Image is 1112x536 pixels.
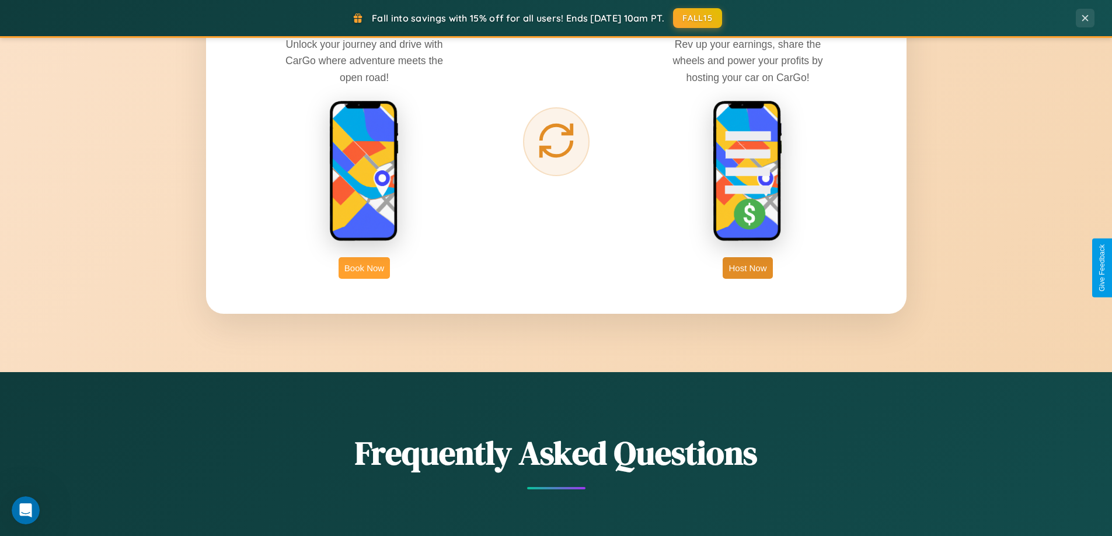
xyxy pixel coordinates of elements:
div: Give Feedback [1098,244,1106,292]
p: Rev up your earnings, share the wheels and power your profits by hosting your car on CarGo! [660,36,835,85]
button: Host Now [723,257,772,279]
h2: Frequently Asked Questions [206,430,907,475]
img: rent phone [329,100,399,243]
p: Unlock your journey and drive with CarGo where adventure meets the open road! [277,36,452,85]
span: Fall into savings with 15% off for all users! Ends [DATE] 10am PT. [372,12,664,24]
button: Book Now [339,257,390,279]
img: host phone [713,100,783,243]
button: FALL15 [673,8,722,28]
iframe: Intercom live chat [12,496,40,524]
